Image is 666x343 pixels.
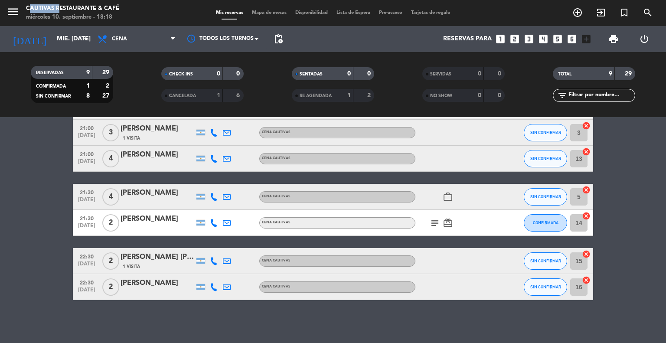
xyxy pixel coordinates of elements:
[552,33,563,45] i: looks_5
[212,10,248,15] span: Mis reservas
[582,276,591,284] i: cancel
[558,72,571,76] span: TOTAL
[262,195,291,198] span: Cena Cautivas
[123,135,140,142] span: 1 Visita
[443,36,492,42] span: Reservas para
[582,147,591,156] i: cancel
[76,133,98,143] span: [DATE]
[262,285,291,288] span: Cena Cautivas
[36,71,64,75] span: RESERVADAS
[530,284,561,289] span: SIN CONFIRMAR
[112,36,127,42] span: Cena
[530,194,561,199] span: SIN CONFIRMAR
[76,287,98,297] span: [DATE]
[262,157,291,160] span: Cena Cautivas
[581,33,592,45] i: add_box
[262,259,291,262] span: Cena Cautivas
[619,7,630,18] i: turned_in_not
[300,94,332,98] span: RE AGENDADA
[367,92,372,98] strong: 2
[524,188,567,206] button: SIN CONFIRMAR
[430,72,451,76] span: SERVIDAS
[76,277,98,287] span: 22:30
[236,92,242,98] strong: 6
[86,93,90,99] strong: 8
[76,223,98,233] span: [DATE]
[102,93,111,99] strong: 27
[121,187,194,199] div: [PERSON_NAME]
[430,218,440,228] i: subject
[530,130,561,135] span: SIN CONFIRMAR
[557,90,568,101] i: filter_list
[566,33,578,45] i: looks_6
[524,214,567,232] button: CONFIRMADA
[169,94,196,98] span: CANCELADA
[36,84,66,88] span: CONFIRMADA
[609,71,612,77] strong: 9
[300,72,323,76] span: SENTADAS
[236,71,242,77] strong: 0
[582,121,591,130] i: cancel
[102,69,111,75] strong: 29
[367,71,372,77] strong: 0
[572,7,583,18] i: add_circle_outline
[273,34,284,44] span: pending_actions
[86,83,90,89] strong: 1
[262,221,291,224] span: Cena Cautivas
[7,5,20,18] i: menu
[121,123,194,134] div: [PERSON_NAME]
[643,7,653,18] i: search
[262,131,291,134] span: Cena Cautivas
[248,10,291,15] span: Mapa de mesas
[608,34,619,44] span: print
[582,186,591,194] i: cancel
[291,10,332,15] span: Disponibilidad
[102,252,119,270] span: 2
[102,150,119,167] span: 4
[217,71,220,77] strong: 0
[76,261,98,271] span: [DATE]
[217,92,220,98] strong: 1
[523,33,535,45] i: looks_3
[596,7,606,18] i: exit_to_app
[76,123,98,133] span: 21:00
[102,214,119,232] span: 2
[478,71,481,77] strong: 0
[430,94,452,98] span: NO SHOW
[582,250,591,258] i: cancel
[76,159,98,169] span: [DATE]
[102,124,119,141] span: 3
[347,92,351,98] strong: 1
[7,29,52,49] i: [DATE]
[568,91,635,100] input: Filtrar por nombre...
[26,13,119,22] div: miércoles 10. septiembre - 18:18
[81,34,91,44] i: arrow_drop_down
[524,252,567,270] button: SIN CONFIRMAR
[533,220,558,225] span: CONFIRMADA
[76,251,98,261] span: 22:30
[36,94,71,98] span: SIN CONFIRMAR
[524,124,567,141] button: SIN CONFIRMAR
[106,83,111,89] strong: 2
[347,71,351,77] strong: 0
[509,33,520,45] i: looks_two
[86,69,90,75] strong: 9
[7,5,20,21] button: menu
[121,213,194,225] div: [PERSON_NAME]
[498,71,503,77] strong: 0
[76,197,98,207] span: [DATE]
[407,10,455,15] span: Tarjetas de regalo
[76,149,98,159] span: 21:00
[498,92,503,98] strong: 0
[443,192,453,202] i: work_outline
[169,72,193,76] span: CHECK INS
[121,149,194,160] div: [PERSON_NAME]
[123,263,140,270] span: 1 Visita
[76,213,98,223] span: 21:30
[582,212,591,220] i: cancel
[478,92,481,98] strong: 0
[102,278,119,296] span: 2
[524,150,567,167] button: SIN CONFIRMAR
[639,34,650,44] i: power_settings_new
[26,4,119,13] div: Cautivas Restaurante & Café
